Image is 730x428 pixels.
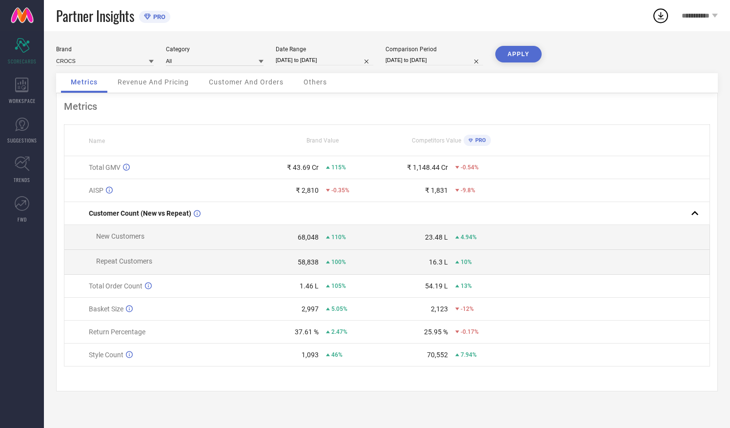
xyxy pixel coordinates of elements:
span: WORKSPACE [9,97,36,104]
span: -0.35% [331,187,349,194]
div: ₹ 1,148.44 Cr [407,163,448,171]
span: Brand Value [306,137,339,144]
span: 105% [331,283,346,289]
div: Category [166,46,264,53]
div: ₹ 1,831 [425,186,448,194]
div: ₹ 2,810 [296,186,319,194]
span: Customer Count (New vs Repeat) [89,209,191,217]
div: 70,552 [427,351,448,359]
span: 7.94% [461,351,477,358]
span: 46% [331,351,343,358]
span: Others [304,78,327,86]
span: TRENDS [14,176,30,183]
div: 1.46 L [300,282,319,290]
div: Comparison Period [385,46,483,53]
span: Return Percentage [89,328,145,336]
span: 115% [331,164,346,171]
span: -0.17% [461,328,479,335]
div: 58,838 [298,258,319,266]
span: Total GMV [89,163,121,171]
span: SCORECARDS [8,58,37,65]
div: 25.95 % [424,328,448,336]
div: Date Range [276,46,373,53]
div: 23.48 L [425,233,448,241]
div: 16.3 L [429,258,448,266]
span: New Customers [96,232,144,240]
div: Brand [56,46,154,53]
span: Revenue And Pricing [118,78,189,86]
span: Partner Insights [56,6,134,26]
span: Name [89,138,105,144]
span: 110% [331,234,346,241]
span: FWD [18,216,27,223]
span: 5.05% [331,306,347,312]
span: 100% [331,259,346,265]
span: 10% [461,259,472,265]
input: Select comparison period [385,55,483,65]
input: Select date range [276,55,373,65]
span: Basket Size [89,305,123,313]
span: 2.47% [331,328,347,335]
span: -12% [461,306,474,312]
div: 54.19 L [425,282,448,290]
span: AISP [89,186,103,194]
span: -9.8% [461,187,475,194]
span: 13% [461,283,472,289]
span: Repeat Customers [96,257,152,265]
button: APPLY [495,46,542,62]
div: ₹ 43.69 Cr [287,163,319,171]
span: PRO [151,13,165,20]
div: 2,123 [431,305,448,313]
span: Style Count [89,351,123,359]
span: Competitors Value [412,137,461,144]
div: 68,048 [298,233,319,241]
span: Total Order Count [89,282,142,290]
span: SUGGESTIONS [7,137,37,144]
span: Customer And Orders [209,78,284,86]
span: 4.94% [461,234,477,241]
div: Open download list [652,7,669,24]
div: 2,997 [302,305,319,313]
div: 37.61 % [295,328,319,336]
span: -0.54% [461,164,479,171]
span: PRO [473,137,486,143]
div: Metrics [64,101,710,112]
span: Metrics [71,78,98,86]
div: 1,093 [302,351,319,359]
